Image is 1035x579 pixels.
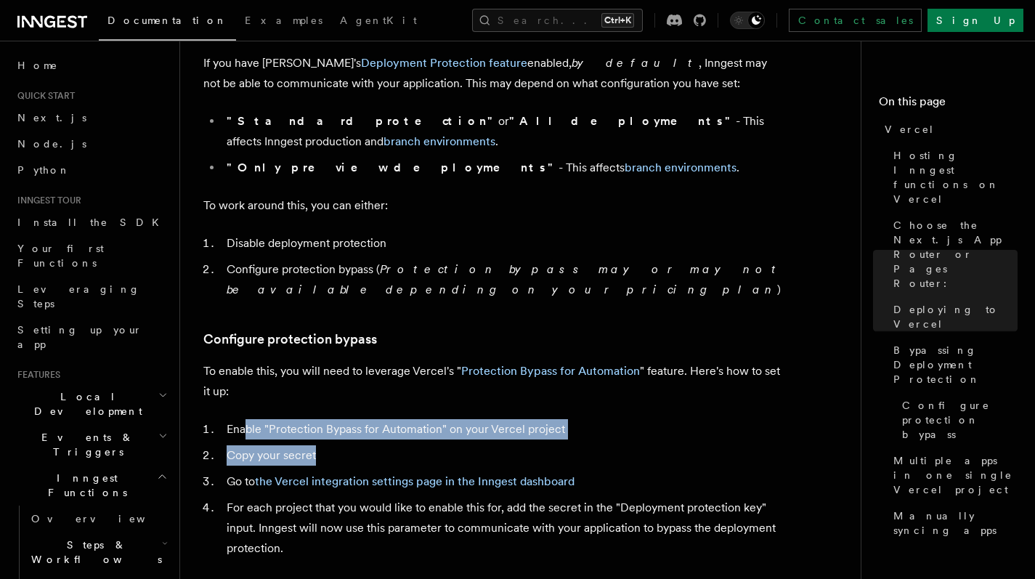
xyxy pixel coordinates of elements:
span: Examples [245,15,322,26]
a: Contact sales [789,9,922,32]
a: Configure protection bypass [203,329,377,349]
span: Choose the Next.js App Router or Pages Router: [893,218,1018,291]
li: Go to [222,471,784,492]
a: Setting up your app [12,317,171,357]
a: Manually syncing apps [888,503,1018,543]
a: the Vercel integration settings page in the Inngest dashboard [255,474,575,488]
a: Bypassing Deployment Protection [888,337,1018,392]
a: Configure protection bypass [896,392,1018,448]
span: Node.js [17,138,86,150]
button: Inngest Functions [12,465,171,506]
span: AgentKit [340,15,417,26]
a: Documentation [99,4,236,41]
strong: "Standard protection" [227,114,498,128]
li: Configure protection bypass ( ) [222,259,784,300]
span: Quick start [12,90,75,102]
a: Protection Bypass for Automation [461,364,640,378]
span: Home [17,58,58,73]
button: Local Development [12,384,171,424]
button: Search...Ctrl+K [472,9,643,32]
kbd: Ctrl+K [601,13,634,28]
p: If you have [PERSON_NAME]'s enabled, , Inngest may not be able to communicate with your applicati... [203,53,784,94]
p: To work around this, you can either: [203,195,784,216]
span: Hosting Inngest functions on Vercel [893,148,1018,206]
a: Install the SDK [12,209,171,235]
a: Python [12,157,171,183]
a: branch environments [383,134,495,148]
button: Steps & Workflows [25,532,171,572]
span: Vercel [885,122,935,137]
span: Python [17,164,70,176]
a: Node.js [12,131,171,157]
span: Inngest Functions [12,471,157,500]
a: Deploying to Vercel [888,296,1018,337]
span: Deploying to Vercel [893,302,1018,331]
a: Leveraging Steps [12,276,171,317]
span: Steps & Workflows [25,538,162,567]
span: Manually syncing apps [893,509,1018,538]
a: Deployment Protection feature [361,56,527,70]
span: Local Development [12,389,158,418]
strong: "All deployments" [509,114,736,128]
span: Install the SDK [17,216,168,228]
a: Choose the Next.js App Router or Pages Router: [888,212,1018,296]
h4: On this page [879,93,1018,116]
span: Next.js [17,112,86,124]
a: Home [12,52,171,78]
button: Events & Triggers [12,424,171,465]
a: Multiple apps in one single Vercel project [888,448,1018,503]
li: Disable deployment protection [222,233,784,254]
a: Overview [25,506,171,532]
li: For each project that you would like to enable this for, add the secret in the "Deployment protec... [222,498,784,559]
strong: "Only preview deployments" [227,161,559,174]
a: Examples [236,4,331,39]
a: AgentKit [331,4,426,39]
li: or - This affects Inngest production and . [222,111,784,152]
em: Protection bypass may or may not be available depending on your pricing plan [227,262,782,296]
a: Vercel [879,116,1018,142]
a: Sign Up [928,9,1023,32]
a: Your first Functions [12,235,171,276]
span: Documentation [107,15,227,26]
span: Setting up your app [17,324,142,350]
em: by default [572,56,699,70]
a: Next.js [12,105,171,131]
span: Your first Functions [17,243,104,269]
span: Features [12,369,60,381]
a: Hosting Inngest functions on Vercel [888,142,1018,212]
span: Multiple apps in one single Vercel project [893,453,1018,497]
span: Leveraging Steps [17,283,140,309]
li: Copy your secret [222,445,784,466]
li: - This affects . [222,158,784,178]
li: Enable "Protection Bypass for Automation" on your Vercel project [222,419,784,440]
span: Overview [31,513,181,525]
a: branch environments [625,161,736,174]
span: Inngest tour [12,195,81,206]
span: Configure protection bypass [902,398,1018,442]
span: Bypassing Deployment Protection [893,343,1018,386]
button: Toggle dark mode [730,12,765,29]
span: Events & Triggers [12,430,158,459]
p: To enable this, you will need to leverage Vercel's " " feature. Here's how to set it up: [203,361,784,402]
